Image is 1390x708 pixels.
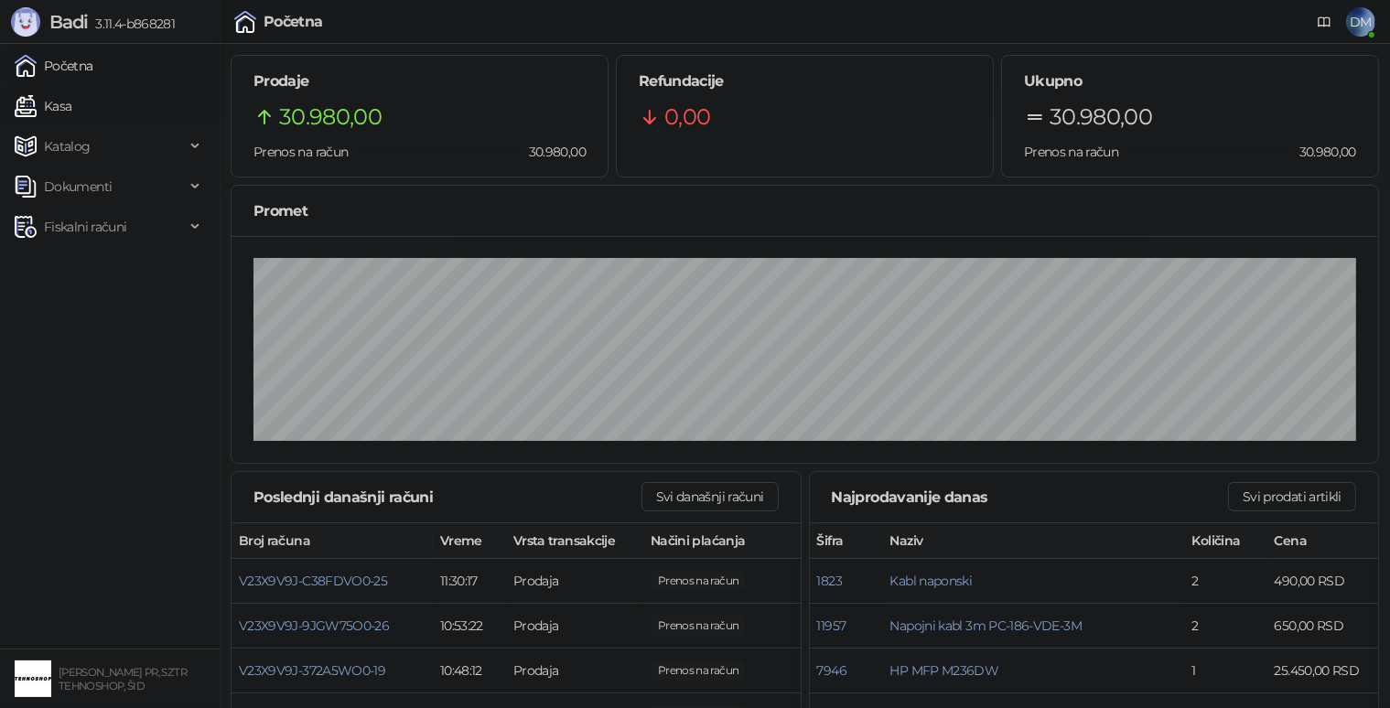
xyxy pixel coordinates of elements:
span: Prenos na račun [1024,144,1118,160]
span: Katalog [44,128,91,165]
td: 10:48:12 [433,649,506,693]
th: Vreme [433,523,506,559]
span: Prenos na račun [253,144,348,160]
div: Poslednji današnji računi [253,486,641,509]
th: Količina [1185,523,1267,559]
div: Najprodavanije danas [832,486,1229,509]
small: [PERSON_NAME] PR, SZTR TEHNOSHOP, ŠID [59,666,187,692]
span: 0,00 [664,100,710,134]
img: Logo [11,7,40,37]
th: Šifra [810,523,883,559]
span: 3.11.4-b868281 [88,16,175,32]
span: Fiskalni računi [44,209,126,245]
td: 11:30:17 [433,559,506,604]
span: 2.280,00 [651,571,746,591]
span: 2.950,00 [651,660,746,681]
th: Broj računa [232,523,433,559]
button: V23X9V9J-9JGW75O0-26 [239,617,389,634]
td: 2 [1185,559,1267,604]
th: Načini plaćanja [643,523,826,559]
div: Početna [264,15,323,29]
span: 30.980,00 [1050,100,1152,134]
h5: Refundacije [639,70,971,92]
span: 30.980,00 [516,142,586,162]
button: Svi današnji računi [641,482,779,511]
button: Svi prodati artikli [1228,482,1356,511]
span: 30.980,00 [279,100,382,134]
button: Napojni kabl 3m PC-186-VDE-3M [890,617,1082,634]
span: Badi [49,11,88,33]
span: DM [1346,7,1375,37]
div: Promet [253,199,1356,222]
button: 7946 [817,662,846,679]
button: HP MFP M236DW [890,662,999,679]
button: 1823 [817,573,842,589]
th: Vrsta transakcije [506,523,643,559]
button: V23X9V9J-372A5WO0-19 [239,662,385,679]
button: Kabl naponski [890,573,973,589]
td: 2 [1185,604,1267,649]
th: Naziv [883,523,1185,559]
button: V23X9V9J-C38FDVO0-25 [239,573,387,589]
span: 30.980,00 [1287,142,1356,162]
td: 10:53:22 [433,604,506,649]
td: Prodaja [506,559,643,604]
td: Prodaja [506,604,643,649]
a: Kasa [15,88,71,124]
a: Početna [15,48,93,84]
img: 64x64-companyLogo-68805acf-9e22-4a20-bcb3-9756868d3d19.jpeg [15,660,51,697]
h5: Prodaje [253,70,586,92]
td: Prodaja [506,649,643,693]
h5: Ukupno [1024,70,1356,92]
span: 300,00 [651,616,746,636]
span: Dokumenti [44,168,112,205]
td: 1 [1185,649,1267,693]
button: 11957 [817,617,846,634]
a: Dokumentacija [1309,7,1339,37]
